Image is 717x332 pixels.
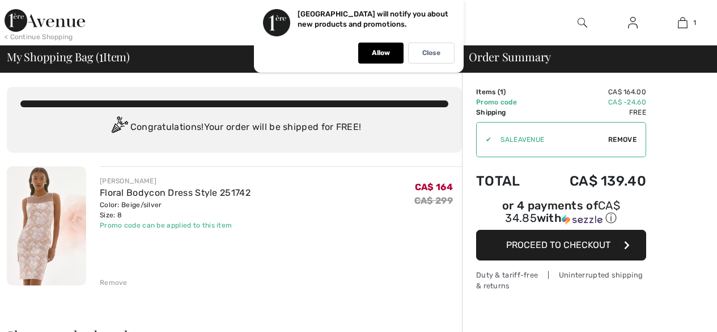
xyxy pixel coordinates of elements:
div: or 4 payments of with [476,200,646,226]
span: CA$ 164 [415,182,453,192]
span: 1 [693,18,696,28]
td: Promo code [476,97,538,107]
div: Color: Beige/silver Size: 8 [100,200,251,220]
div: Duty & tariff-free | Uninterrupted shipping & returns [476,270,646,291]
img: Congratulation2.svg [108,116,130,139]
td: Total [476,162,538,200]
td: CA$ 164.00 [538,87,646,97]
div: ✔ [477,135,491,145]
button: Proceed to Checkout [476,230,646,260]
img: My Bag [678,16,688,30]
td: Free [538,107,646,117]
td: CA$ -24.60 [538,97,646,107]
div: Remove [100,278,128,288]
img: 1ère Avenue [5,9,85,32]
img: search the website [578,16,587,30]
td: CA$ 139.40 [538,162,646,200]
span: 1 [500,88,503,96]
span: CA$ 34.85 [505,199,620,225]
img: Floral Bodycon Dress Style 251742 [7,166,86,285]
span: Remove [608,135,637,145]
div: Congratulations! Your order will be shipped for FREE! [20,116,448,139]
td: Shipping [476,107,538,117]
img: Sezzle [562,215,603,225]
div: or 4 payments ofCA$ 34.85withSezzle Click to learn more about Sezzle [476,200,646,230]
p: [GEOGRAPHIC_DATA] will notify you about new products and promotions. [298,10,448,28]
p: Allow [372,49,390,57]
span: My Shopping Bag ( Item) [7,51,130,62]
iframe: Opens a widget where you can chat to one of our agents [645,298,706,326]
td: Items ( ) [476,87,538,97]
a: Floral Bodycon Dress Style 251742 [100,187,251,198]
a: 1 [658,16,707,30]
div: Order Summary [455,51,710,62]
img: My Info [628,16,638,30]
div: Promo code can be applied to this item [100,220,251,230]
span: Proceed to Checkout [506,239,610,250]
div: [PERSON_NAME] [100,176,251,186]
div: < Continue Shopping [5,32,73,42]
input: Promo code [491,123,608,157]
p: Close [422,49,440,57]
s: CA$ 299 [414,195,453,206]
span: 1 [99,48,103,63]
a: Sign In [619,16,647,30]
